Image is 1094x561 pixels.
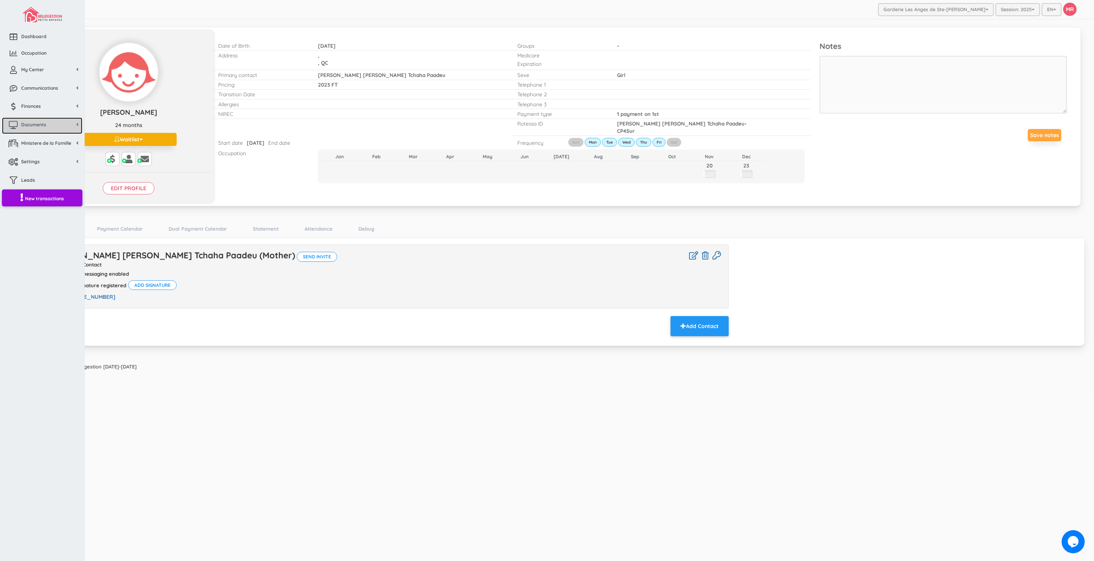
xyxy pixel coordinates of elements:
[395,152,432,161] th: Mar
[517,100,606,108] p: Telephone 3
[691,152,728,161] th: Nov
[820,41,1067,52] p: Notes
[2,29,82,46] a: Dashboard
[218,71,306,79] p: Primary contact
[50,250,295,261] a: [PERSON_NAME] [PERSON_NAME] Tchaha Paadeu (Mother)
[68,283,126,288] span: No signature registered
[506,152,543,161] th: Jun
[25,195,64,202] span: New transactions
[585,138,601,146] label: Mon
[2,62,82,79] a: My Center
[2,99,82,116] a: Finances
[580,152,617,161] th: Aug
[602,138,617,146] label: Tue
[318,72,445,78] span: [PERSON_NAME] [PERSON_NAME] Tchaha Paadeu
[671,316,729,336] button: Add Contact
[218,149,306,157] p: Occupation
[358,152,395,161] th: Feb
[667,138,681,146] label: Sat
[297,252,337,261] button: Send invite
[218,52,306,59] p: Address
[469,152,506,161] th: May
[617,120,746,134] span: [PERSON_NAME] [PERSON_NAME] Tchaha Paadeu-CP4Sur
[2,154,82,171] a: Settings
[321,59,328,66] span: QC
[165,223,231,234] a: Dual Payment Calendar
[21,33,47,40] span: Dashboard
[2,81,82,97] a: Communications
[2,136,82,152] a: Ministere de la Famille
[2,189,82,207] a: New transactions
[67,293,115,300] a: [PHONE_NUMBER]
[543,152,580,161] th: [DATE]
[21,103,41,109] span: Finances
[617,111,659,117] span: 1 payment on 1st
[2,46,82,62] a: Occupation
[103,182,154,194] input: Edit profile
[321,152,358,161] th: Jan
[100,43,158,101] img: Click to change profile pic
[618,138,635,146] label: Wed
[21,177,35,183] span: Leads
[517,71,606,79] p: Sexe
[318,59,320,66] span: ,
[617,152,654,161] th: Sep
[21,66,44,73] span: My Center
[218,100,306,108] p: Allergies
[21,50,47,56] span: Occupation
[318,42,336,49] span: [DATE]
[517,120,606,127] p: Rotessa ID
[517,81,606,88] p: Telephone 1
[517,60,606,67] p: Expiration
[247,139,264,146] span: [DATE]
[2,173,82,189] a: Leads
[318,81,338,88] span: 2023 FT
[355,223,378,234] a: Debug
[301,223,336,234] a: Attendance
[218,110,306,117] p: NIREC
[2,117,82,134] a: Documents
[93,223,147,234] a: Payment Calendar
[218,42,306,49] p: Date of Birth
[568,138,584,146] label: Sun
[617,72,626,78] span: Girl
[100,108,157,117] span: [PERSON_NAME]
[1062,530,1086,553] iframe: chat widget
[654,152,691,161] th: Oct
[50,262,723,267] p: Primary Contact
[728,152,765,161] th: Dec
[517,52,606,59] p: Medicare
[636,138,651,146] label: Thu
[268,139,290,146] p: End date
[517,90,606,98] p: Telephone 2
[249,223,283,234] a: Statement
[21,158,40,165] span: Settings
[517,110,606,117] p: Payment type
[46,121,211,129] p: 24 months
[21,85,58,91] span: Communications
[218,90,306,98] p: Transition Date
[218,139,243,146] p: Start date
[318,52,320,59] span: ,
[62,271,129,276] div: Email messaging enabled
[432,152,469,161] th: Apr
[21,121,46,128] span: Documents
[218,81,306,88] p: Pricing
[517,42,606,49] p: Groups
[21,140,71,146] span: Ministere de la Famille
[80,133,177,146] button: Waitlist
[652,138,666,146] label: Fri
[40,363,137,370] strong: Copyright © Bellegestion [DATE]-[DATE]
[22,7,62,22] img: image
[517,139,556,146] p: Frequency
[617,42,755,49] p: -
[128,280,177,290] button: Add signature
[1028,129,1061,141] button: Save notes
